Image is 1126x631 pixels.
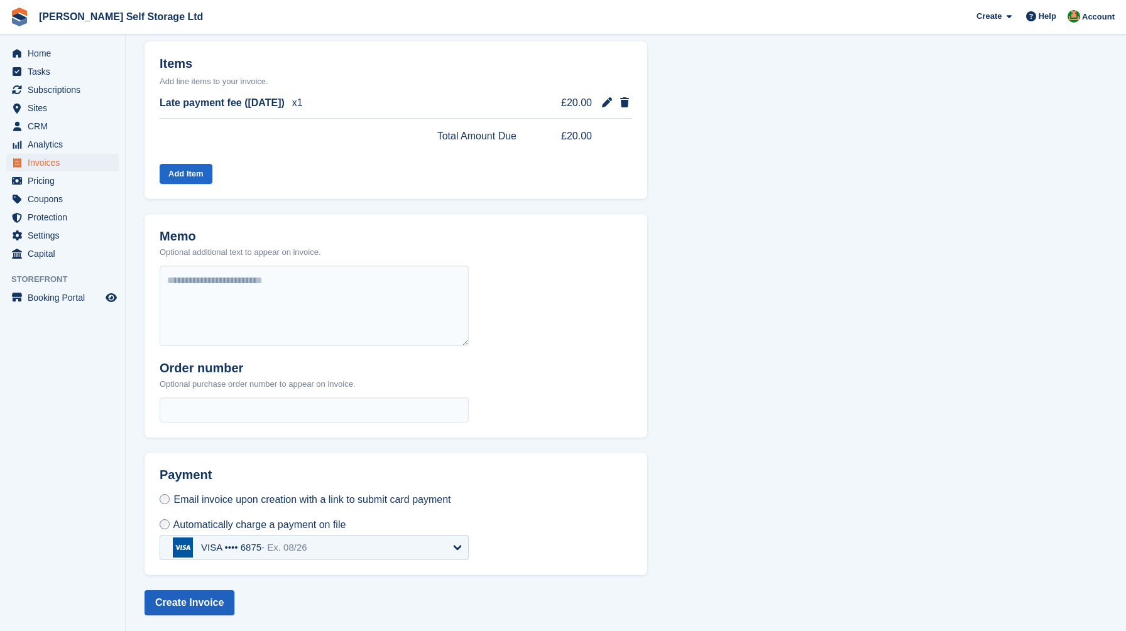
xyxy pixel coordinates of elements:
button: Create Invoice [145,590,234,615]
img: Joshua Wild [1068,10,1080,23]
span: £20.00 [544,95,592,111]
img: visa-b694ef4212b07b5f47965f94a99afb91c8fa3d2577008b26e631fad0fb21120b.svg [173,537,193,558]
p: Optional purchase order number to appear on invoice. [160,378,355,391]
a: menu [6,289,119,306]
a: [PERSON_NAME] Self Storage Ltd [34,6,208,27]
span: Email invoice upon creation with a link to submit card payment [173,494,451,505]
span: CRM [28,117,103,135]
a: menu [6,45,119,62]
span: Settings [28,227,103,244]
a: menu [6,154,119,171]
a: menu [6,227,119,244]
span: Create [976,10,1002,23]
a: menu [6,172,119,190]
span: Analytics [28,136,103,153]
span: Help [1039,10,1056,23]
input: Automatically charge a payment on file [160,519,170,529]
a: menu [6,208,119,226]
span: Storefront [11,273,125,286]
span: Pricing [28,172,103,190]
span: Booking Portal [28,289,103,306]
a: Preview store [104,290,119,305]
a: menu [6,117,119,135]
span: Invoices [28,154,103,171]
p: Optional additional text to appear on invoice. [160,246,321,259]
span: Automatically charge a payment on file [173,519,346,530]
a: menu [6,136,119,153]
span: Account [1082,11,1115,23]
span: Sites [28,99,103,117]
span: Tasks [28,63,103,80]
span: - Ex. 08/26 [261,542,307,553]
span: Capital [28,245,103,262]
div: VISA •••• 6875 [201,542,307,553]
h2: Payment [160,468,469,492]
button: Add Item [160,164,212,185]
span: Late payment fee ([DATE]) [160,95,285,111]
img: stora-icon-8386f47178a22dfd0bd8f6a31ec36ba5ce8667c1dd55bd0f319d3a0aa187defe.svg [10,8,29,26]
a: menu [6,190,119,208]
a: menu [6,99,119,117]
span: Total Amount Due [437,129,517,144]
span: Home [28,45,103,62]
span: x1 [292,95,303,111]
a: menu [6,245,119,262]
span: Subscriptions [28,81,103,99]
a: menu [6,63,119,80]
p: Add line items to your invoice. [160,75,632,88]
a: menu [6,81,119,99]
span: Protection [28,208,103,226]
span: Coupons [28,190,103,208]
span: £20.00 [544,129,592,144]
h2: Order number [160,361,355,375]
input: Email invoice upon creation with a link to submit card payment [160,494,170,504]
h2: Items [160,57,632,73]
h2: Memo [160,229,321,244]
